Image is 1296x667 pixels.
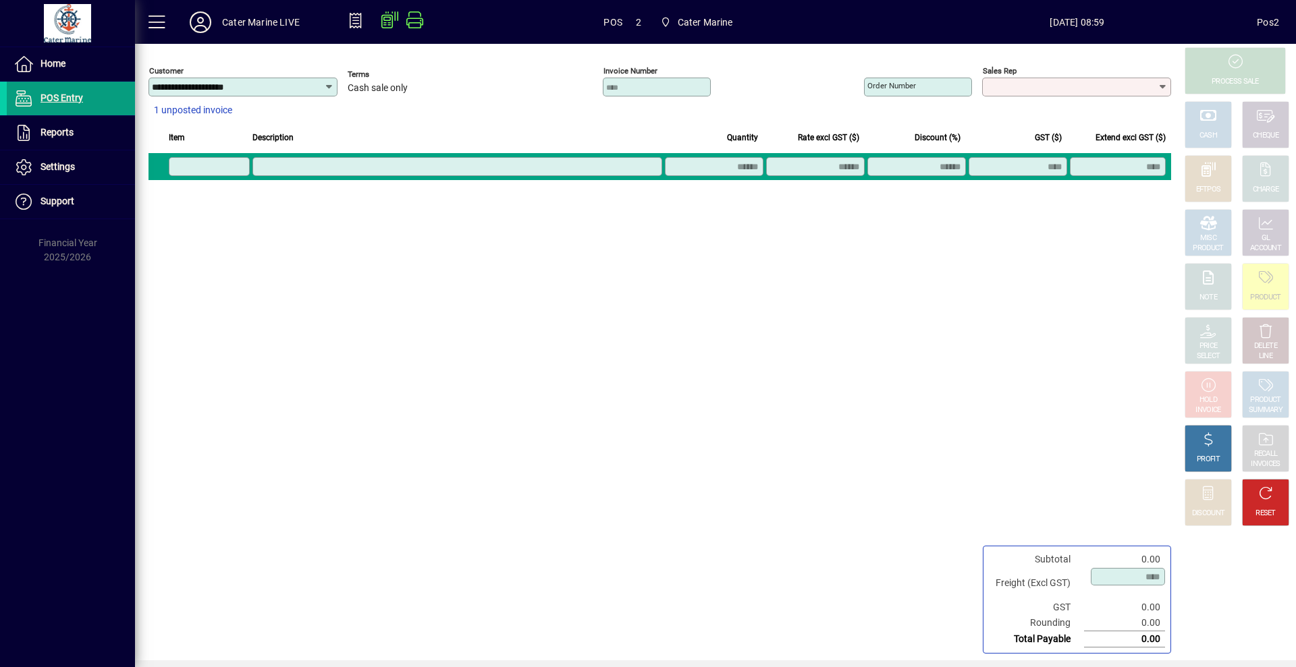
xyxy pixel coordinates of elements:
span: Rate excl GST ($) [798,130,859,145]
span: Terms [348,70,429,79]
div: EFTPOS [1196,185,1221,195]
span: Item [169,130,185,145]
div: PROCESS SALE [1212,77,1259,87]
span: Discount (%) [915,130,961,145]
div: HOLD [1199,395,1217,405]
mat-label: Invoice number [603,66,657,76]
div: RECALL [1254,449,1278,459]
span: Quantity [727,130,758,145]
a: Support [7,185,135,219]
span: Extend excl GST ($) [1096,130,1166,145]
span: 1 unposted invoice [154,103,232,117]
div: ACCOUNT [1250,243,1281,254]
div: NOTE [1199,293,1217,303]
span: Cash sale only [348,83,408,94]
span: Reports [40,127,74,138]
span: Cater Marine [678,11,733,33]
button: 1 unposted invoice [148,98,238,123]
div: SELECT [1197,351,1220,361]
td: Freight (Excl GST) [989,567,1084,600]
a: Reports [7,116,135,150]
mat-label: Customer [149,66,184,76]
mat-label: Sales rep [983,66,1017,76]
span: Support [40,196,74,206]
span: Description [252,130,294,145]
span: POS [603,11,622,33]
div: CHARGE [1253,185,1279,195]
div: PRODUCT [1193,243,1223,254]
a: Home [7,47,135,81]
td: GST [989,600,1084,615]
span: [DATE] 08:59 [898,11,1258,33]
div: MISC [1200,233,1216,243]
span: GST ($) [1035,130,1062,145]
span: Cater Marine [655,10,738,34]
span: Settings [40,161,75,172]
div: PRODUCT [1250,395,1280,405]
a: Settings [7,150,135,184]
div: INVOICE [1195,405,1220,415]
div: PRICE [1199,341,1218,351]
mat-label: Order number [867,81,916,90]
span: POS Entry [40,92,83,103]
div: SUMMARY [1249,405,1282,415]
td: 0.00 [1084,552,1165,567]
td: Rounding [989,615,1084,631]
div: DISCOUNT [1192,509,1224,519]
div: GL [1262,233,1270,243]
div: RESET [1255,509,1276,519]
td: 0.00 [1084,600,1165,615]
td: Total Payable [989,631,1084,647]
span: 2 [636,11,641,33]
span: Home [40,58,65,69]
div: PRODUCT [1250,293,1280,303]
div: DELETE [1254,341,1277,351]
div: PROFIT [1197,455,1220,465]
div: INVOICES [1251,459,1280,469]
div: CHEQUE [1253,131,1278,141]
td: 0.00 [1084,631,1165,647]
div: Pos2 [1257,11,1279,33]
div: Cater Marine LIVE [222,11,300,33]
button: Profile [179,10,222,34]
div: LINE [1259,351,1272,361]
div: CASH [1199,131,1217,141]
td: 0.00 [1084,615,1165,631]
td: Subtotal [989,552,1084,567]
